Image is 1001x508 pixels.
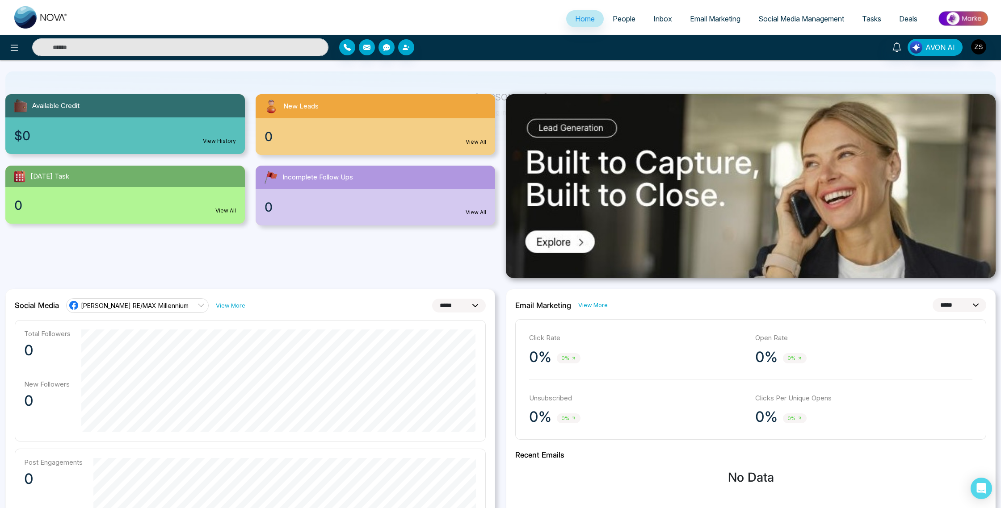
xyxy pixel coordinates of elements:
p: Clicks Per Unique Opens [755,393,972,404]
span: 0 [14,196,22,215]
p: 0% [529,348,551,366]
img: Market-place.gif [931,8,996,29]
span: Tasks [862,14,881,23]
span: Inbox [653,14,672,23]
span: AVON AI [925,42,955,53]
a: Home [566,10,604,27]
a: Incomplete Follow Ups0View All [250,166,500,225]
a: People [604,10,644,27]
h2: Recent Emails [515,450,986,459]
span: 0 [265,127,273,146]
p: 0% [755,408,778,426]
a: Tasks [853,10,890,27]
img: Lead Flow [910,41,922,54]
p: Total Followers [24,329,71,338]
span: New Leads [283,101,319,112]
a: View All [466,138,486,146]
a: View History [203,137,236,145]
span: Email Marketing [690,14,740,23]
h3: No Data [515,470,986,485]
img: todayTask.svg [13,169,27,183]
a: View All [466,208,486,217]
img: User Avatar [971,39,986,54]
a: View All [215,207,236,215]
span: 0% [557,353,580,363]
span: $0 [14,126,30,145]
p: Unsubscribed [529,393,746,404]
a: Social Media Management [749,10,853,27]
span: Available Credit [32,101,80,111]
img: . [506,94,996,278]
span: 0% [783,413,807,424]
img: availableCredit.svg [13,98,29,114]
div: Open Intercom Messenger [971,478,992,499]
a: Deals [890,10,926,27]
span: 0% [783,353,807,363]
p: Post Engagements [24,458,83,466]
span: 0 [265,198,273,217]
span: Social Media Management [758,14,844,23]
span: Home [575,14,595,23]
a: Email Marketing [681,10,749,27]
p: Click Rate [529,333,746,343]
span: Incomplete Follow Ups [282,172,353,183]
span: [PERSON_NAME] RE/MAX Millennium [81,301,189,310]
p: 0 [24,470,83,488]
button: AVON AI [908,39,963,56]
a: View More [578,301,608,309]
span: [DATE] Task [30,171,69,182]
a: New Leads0View All [250,94,500,155]
p: 0 [24,392,71,410]
span: Deals [899,14,917,23]
img: newLeads.svg [263,98,280,115]
p: Open Rate [755,333,972,343]
h2: Social Media [15,301,59,310]
span: 0% [557,413,580,424]
a: View More [216,301,245,310]
img: Nova CRM Logo [14,6,68,29]
p: 0 [24,341,71,359]
p: New Followers [24,380,71,388]
span: People [613,14,635,23]
h2: Email Marketing [515,301,571,310]
img: followUps.svg [263,169,279,185]
p: 0% [755,348,778,366]
a: Inbox [644,10,681,27]
p: 0% [529,408,551,426]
